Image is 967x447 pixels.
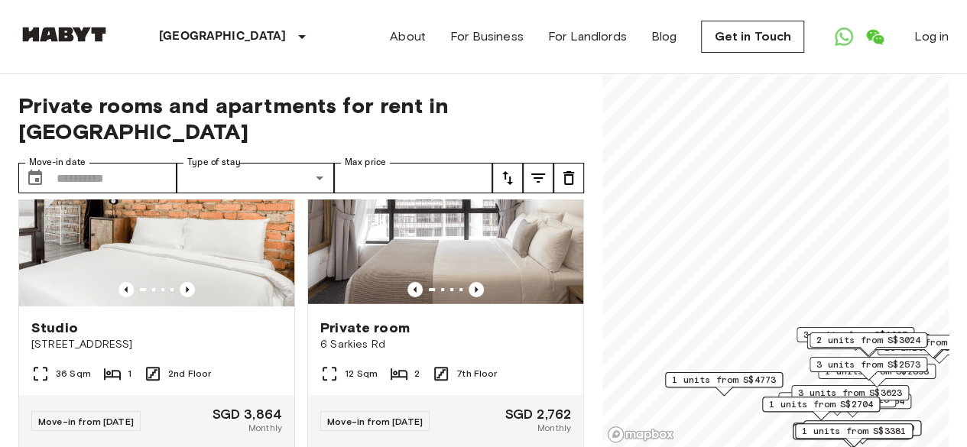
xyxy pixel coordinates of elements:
div: Map marker [795,423,913,447]
div: Map marker [806,334,930,358]
button: Previous image [118,282,134,297]
a: Get in Touch [701,21,804,53]
span: 1 [128,367,131,381]
button: tune [553,163,584,193]
span: 6 Sarkies Rd [320,337,571,352]
p: [GEOGRAPHIC_DATA] [159,28,287,46]
div: Map marker [810,332,927,356]
span: Monthly [537,421,571,435]
div: Map marker [762,397,880,420]
span: Private room [320,319,410,337]
img: Habyt [18,27,110,42]
img: Marketing picture of unit SG-01-002-011-02 [308,123,583,306]
span: 7th Floor [456,367,497,381]
span: 3 units from S$2226 [785,393,889,407]
span: 2nd Floor [168,367,211,381]
a: Open WeChat [859,21,890,52]
span: Studio [31,319,78,337]
button: tune [492,163,523,193]
span: 12 Sqm [345,367,378,381]
div: Map marker [803,420,921,444]
label: Move-in date [29,156,86,169]
button: Choose date [20,163,50,193]
span: [STREET_ADDRESS] [31,337,282,352]
span: SGD 2,762 [505,407,571,421]
span: Monthly [248,421,282,435]
div: Map marker [793,394,911,417]
div: Map marker [818,364,936,387]
div: Map marker [810,357,927,381]
div: Map marker [797,327,914,351]
button: Previous image [469,282,484,297]
span: 1 units from S$4773 [672,373,776,387]
a: About [390,28,426,46]
div: Map marker [791,385,909,409]
span: 3 units from S$1985 [803,328,907,342]
a: Mapbox logo [607,426,674,443]
span: 2 units from S$3024 [816,333,920,347]
a: For Business [450,28,524,46]
span: 1 units from S$4200 [810,421,914,435]
span: 3 units from S$3623 [798,386,902,400]
span: Private rooms and apartments for rent in [GEOGRAPHIC_DATA] [18,92,584,144]
a: Log in [914,28,949,46]
span: SGD 3,864 [213,407,282,421]
div: Map marker [665,372,783,396]
span: 2 [414,367,420,381]
span: 3 units from S$2573 [816,358,920,371]
button: Previous image [180,282,195,297]
span: Move-in from [DATE] [327,416,423,427]
span: 36 Sqm [56,367,91,381]
a: Open WhatsApp [829,21,859,52]
a: Blog [651,28,677,46]
a: For Landlords [548,28,627,46]
img: Marketing picture of unit SG-01-053-004-01 [19,123,294,306]
span: 1 units from S$2893 [825,364,929,378]
button: Previous image [407,282,423,297]
span: Move-in from [DATE] [38,416,134,427]
label: Type of stay [187,156,241,169]
span: 1 units from S$2704 [769,397,873,411]
span: 1 units from S$3381 [802,424,906,438]
div: Map marker [793,423,910,446]
label: Max price [345,156,386,169]
button: tune [523,163,553,193]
